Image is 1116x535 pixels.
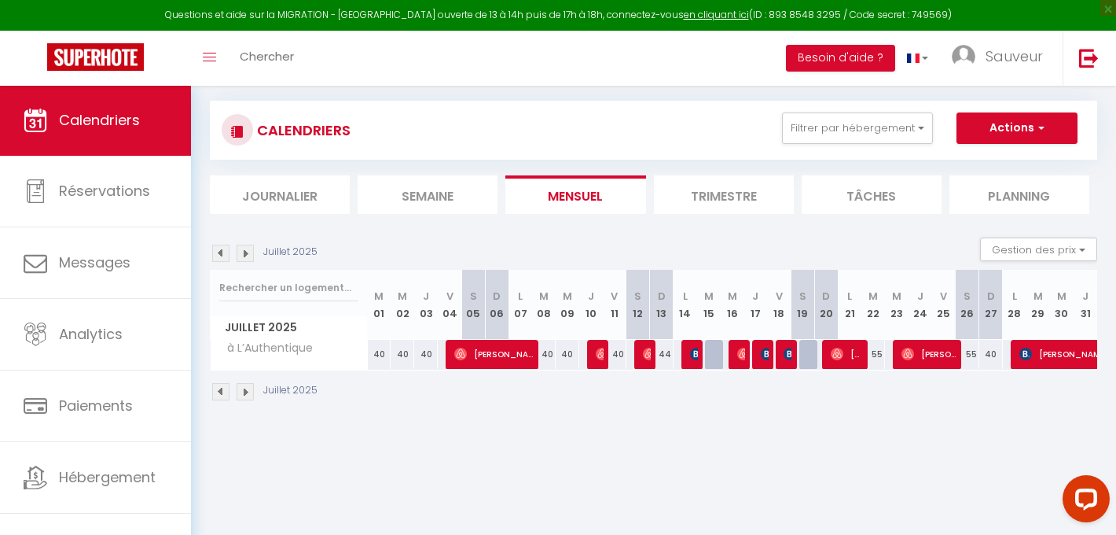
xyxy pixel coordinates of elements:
li: Journalier [210,175,350,214]
div: 40 [391,340,414,369]
abbr: M [374,289,384,304]
button: Actions [956,113,1077,144]
div: 40 [603,340,626,369]
th: 02 [391,270,414,340]
span: Hébergement [59,467,156,487]
abbr: S [634,289,641,304]
img: ... [952,45,975,68]
li: Semaine [358,175,497,214]
a: ... Sauveur [940,31,1063,86]
span: [PERSON_NAME] [643,339,651,369]
abbr: V [611,289,618,304]
th: 25 [932,270,956,340]
div: 40 [368,340,391,369]
p: Juillet 2025 [263,245,318,260]
th: 08 [532,270,556,340]
abbr: L [518,289,523,304]
abbr: L [683,289,688,304]
abbr: M [539,289,549,304]
th: 29 [1026,270,1050,340]
abbr: J [423,289,429,304]
div: 40 [556,340,579,369]
div: 40 [414,340,438,369]
abbr: V [940,289,947,304]
span: [PERSON_NAME] [454,339,533,369]
abbr: M [728,289,737,304]
abbr: S [799,289,806,304]
span: [PERSON_NAME] [761,339,769,369]
th: 16 [721,270,744,340]
th: 11 [603,270,626,340]
abbr: D [658,289,666,304]
th: 01 [368,270,391,340]
th: 28 [1003,270,1026,340]
th: 13 [650,270,674,340]
th: 17 [744,270,768,340]
button: Filtrer par hébergement [782,113,933,144]
span: [PERSON_NAME] [831,339,862,369]
div: 44 [650,340,674,369]
abbr: S [470,289,477,304]
span: à L’Authentique [213,340,317,357]
button: Besoin d'aide ? [786,45,895,72]
th: 14 [674,270,697,340]
li: Mensuel [505,175,645,214]
th: 04 [438,270,461,340]
abbr: M [868,289,878,304]
p: Juillet 2025 [263,383,318,398]
abbr: D [493,289,501,304]
th: 07 [508,270,532,340]
th: 30 [1050,270,1074,340]
iframe: LiveChat chat widget [1050,469,1116,535]
a: Chercher [228,31,306,86]
abbr: M [704,289,714,304]
span: Chercher [240,48,294,65]
abbr: M [1057,289,1066,304]
th: 26 [956,270,979,340]
th: 09 [556,270,579,340]
button: Gestion des prix [980,238,1097,261]
abbr: J [752,289,758,304]
h3: CALENDRIERS [253,113,351,148]
th: 23 [885,270,909,340]
span: Juillet 2025 [211,316,367,339]
th: 05 [461,270,485,340]
li: Trimestre [654,175,794,214]
span: Paiements [59,396,133,415]
th: 22 [861,270,885,340]
div: 55 [956,340,979,369]
th: 21 [838,270,861,340]
abbr: J [1082,289,1088,304]
th: 03 [414,270,438,340]
th: 27 [979,270,1003,340]
abbr: V [446,289,453,304]
span: Messages [59,253,130,272]
th: 18 [767,270,791,340]
img: logout [1079,48,1099,68]
span: [PERSON_NAME] [901,339,956,369]
th: 06 [485,270,508,340]
span: Réservations [59,181,150,201]
span: Calendriers [59,110,140,130]
abbr: M [1033,289,1043,304]
li: Planning [949,175,1089,214]
th: 20 [814,270,838,340]
li: Tâches [802,175,942,214]
span: [PERSON_NAME] [690,339,698,369]
input: Rechercher un logement... [219,274,358,302]
div: 40 [532,340,556,369]
abbr: M [892,289,901,304]
th: 10 [579,270,603,340]
abbr: S [964,289,971,304]
th: 24 [909,270,932,340]
span: Analytics [59,324,123,344]
abbr: L [1012,289,1017,304]
img: Super Booking [47,43,144,71]
th: 15 [697,270,721,340]
abbr: L [847,289,852,304]
abbr: M [398,289,407,304]
abbr: J [588,289,594,304]
abbr: D [822,289,830,304]
span: Sauveur [986,46,1043,66]
abbr: V [776,289,783,304]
